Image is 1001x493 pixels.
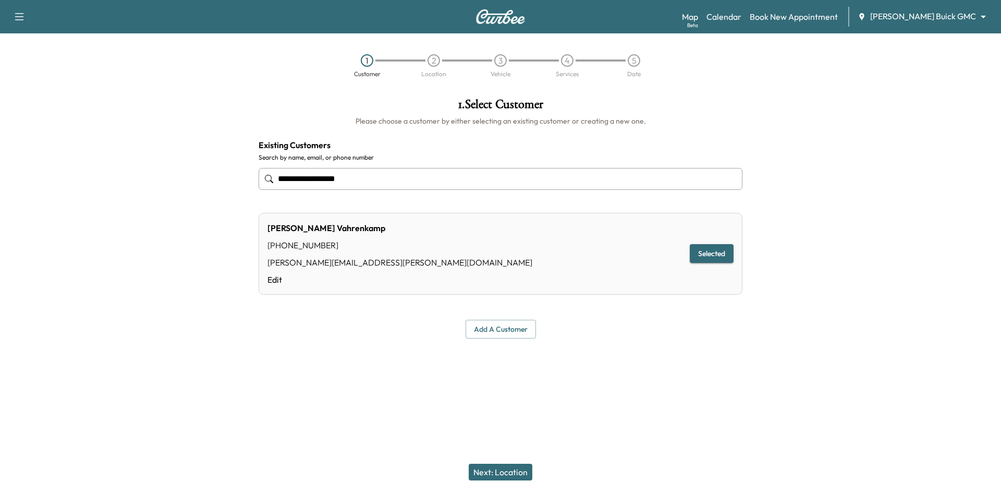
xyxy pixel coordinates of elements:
h4: Existing Customers [259,139,742,151]
a: Calendar [706,10,741,23]
div: [PERSON_NAME][EMAIL_ADDRESS][PERSON_NAME][DOMAIN_NAME] [267,256,532,269]
div: 3 [494,54,507,67]
div: Date [627,71,641,77]
div: 2 [428,54,440,67]
label: Search by name, email, or phone number [259,153,742,162]
h6: Please choose a customer by either selecting an existing customer or creating a new one. [259,116,742,126]
div: [PERSON_NAME] Vahrenkamp [267,222,532,234]
div: Customer [354,71,381,77]
div: 4 [561,54,573,67]
div: Services [556,71,579,77]
h1: 1 . Select Customer [259,98,742,116]
button: Next: Location [469,464,532,480]
div: Beta [687,21,698,29]
div: [PHONE_NUMBER] [267,239,532,251]
a: Edit [267,273,532,286]
img: Curbee Logo [475,9,526,24]
button: Add a customer [466,320,536,339]
div: 5 [628,54,640,67]
div: Location [421,71,446,77]
span: [PERSON_NAME] Buick GMC [870,10,976,22]
button: Selected [690,244,734,263]
div: 1 [361,54,373,67]
a: Book New Appointment [750,10,838,23]
a: MapBeta [682,10,698,23]
div: Vehicle [491,71,510,77]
